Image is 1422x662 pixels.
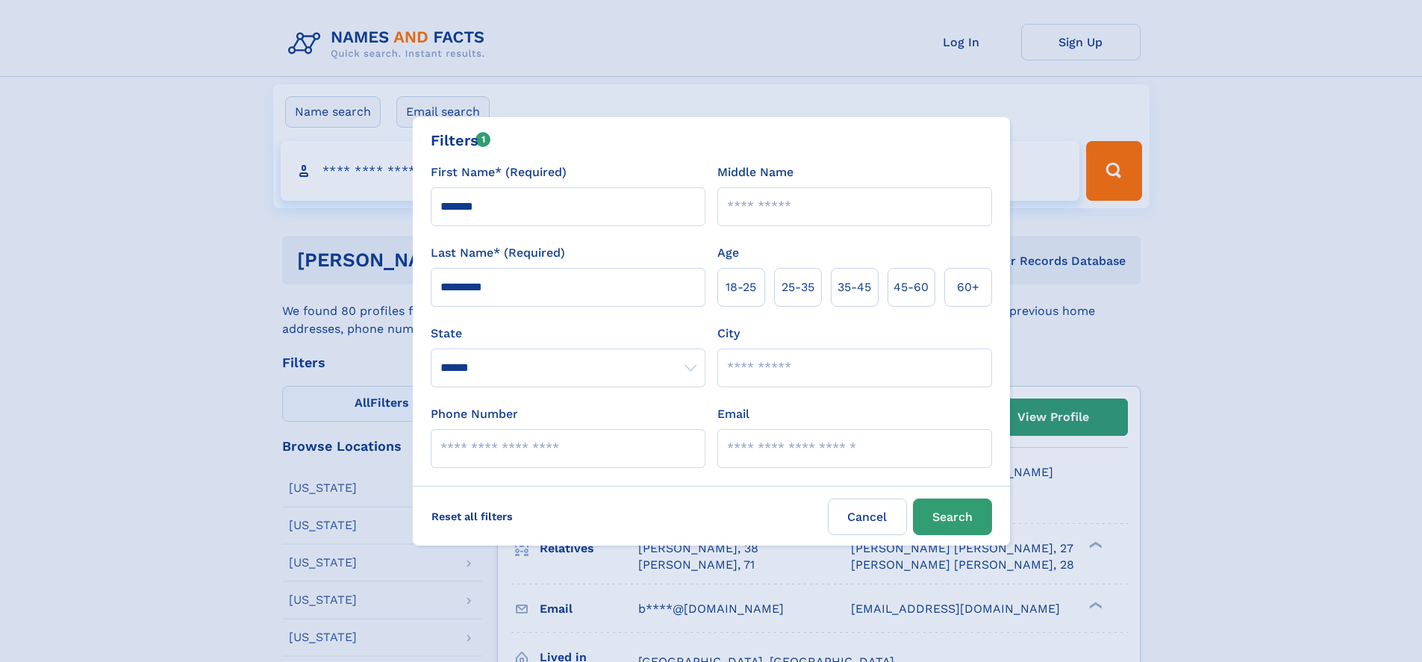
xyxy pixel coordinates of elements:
[422,499,523,534] label: Reset all filters
[828,499,907,535] label: Cancel
[894,278,929,296] span: 45‑60
[717,325,740,343] label: City
[717,244,739,262] label: Age
[431,129,491,152] div: Filters
[838,278,871,296] span: 35‑45
[431,244,565,262] label: Last Name* (Required)
[717,163,793,181] label: Middle Name
[717,405,749,423] label: Email
[726,278,756,296] span: 18‑25
[913,499,992,535] button: Search
[957,278,979,296] span: 60+
[431,405,518,423] label: Phone Number
[431,325,705,343] label: State
[782,278,814,296] span: 25‑35
[431,163,567,181] label: First Name* (Required)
